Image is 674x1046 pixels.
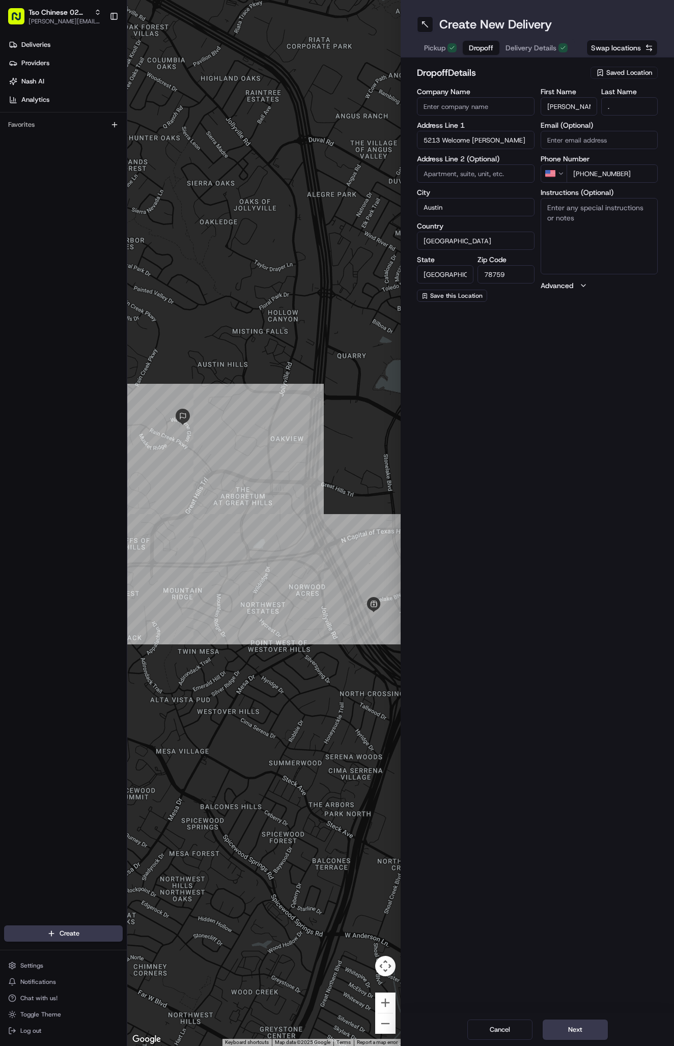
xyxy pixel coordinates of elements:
[82,223,167,242] a: 💻API Documentation
[4,975,123,989] button: Notifications
[4,1007,123,1022] button: Toggle Theme
[21,59,49,68] span: Providers
[29,17,101,25] button: [PERSON_NAME][EMAIL_ADDRESS][DOMAIN_NAME]
[4,73,127,90] a: Nash AI
[4,958,123,973] button: Settings
[469,43,493,53] span: Dropoff
[6,223,82,242] a: 📗Knowledge Base
[417,232,535,250] input: Enter country
[417,290,487,302] button: Save this Location
[541,122,658,129] label: Email (Optional)
[591,43,641,53] span: Swap locations
[417,155,535,162] label: Address Line 2 (Optional)
[541,155,658,162] label: Phone Number
[417,265,473,284] input: Enter state
[72,252,123,260] a: Powered byPylon
[417,164,535,183] input: Apartment, suite, unit, etc.
[173,100,185,112] button: Start new chat
[4,925,123,942] button: Create
[10,97,29,116] img: 1736555255976-a54dd68f-1ca7-489b-9aae-adbdc363a1c4
[4,117,123,133] div: Favorites
[541,131,658,149] input: Enter email address
[136,158,139,166] span: •
[20,962,43,970] span: Settings
[10,10,31,31] img: Nash
[225,1039,269,1046] button: Keyboard shortcuts
[10,176,26,195] img: Wisdom Oko
[4,4,105,29] button: Tso Chinese 02 Arbor[PERSON_NAME][EMAIL_ADDRESS][DOMAIN_NAME]
[4,991,123,1005] button: Chat with us!
[417,131,535,149] input: Enter address
[32,185,108,193] span: Wisdom [PERSON_NAME]
[478,256,534,263] label: Zip Code
[606,68,652,77] span: Saved Location
[601,88,658,95] label: Last Name
[10,41,185,57] p: Welcome 👋
[20,994,58,1002] span: Chat with us!
[60,929,79,938] span: Create
[543,1020,608,1040] button: Next
[96,228,163,238] span: API Documentation
[32,158,134,166] span: [PERSON_NAME] (Store Manager)
[142,158,162,166] span: [DATE]
[336,1039,351,1045] a: Terms (opens in new tab)
[506,43,556,53] span: Delivery Details
[46,97,167,107] div: Start new chat
[21,40,50,49] span: Deliveries
[21,95,49,104] span: Analytics
[116,185,137,193] span: [DATE]
[21,97,40,116] img: 8571987876998_91fb9ceb93ad5c398215_72.jpg
[26,66,168,76] input: Clear
[101,252,123,260] span: Pylon
[601,97,658,116] input: Enter last name
[110,185,114,193] span: •
[541,88,597,95] label: First Name
[10,132,68,140] div: Past conversations
[478,265,534,284] input: Enter zip code
[417,66,584,80] h2: dropoff Details
[20,186,29,194] img: 1736555255976-a54dd68f-1ca7-489b-9aae-adbdc363a1c4
[375,956,396,976] button: Map camera controls
[541,97,597,116] input: Enter first name
[4,92,127,108] a: Analytics
[541,280,658,291] button: Advanced
[586,40,658,56] button: Swap locations
[158,130,185,143] button: See all
[20,228,78,238] span: Knowledge Base
[567,164,658,183] input: Enter phone number
[417,97,535,116] input: Enter company name
[375,993,396,1013] button: Zoom in
[10,229,18,237] div: 📗
[591,66,658,80] button: Saved Location
[20,1010,61,1019] span: Toggle Theme
[541,280,573,291] label: Advanced
[20,978,56,986] span: Notifications
[417,189,535,196] label: City
[10,148,26,164] img: Antonia (Store Manager)
[417,222,535,230] label: Country
[20,1027,41,1035] span: Log out
[29,7,90,17] button: Tso Chinese 02 Arbor
[417,198,535,216] input: Enter city
[130,1033,163,1046] img: Google
[430,292,483,300] span: Save this Location
[21,77,44,86] span: Nash AI
[417,256,473,263] label: State
[4,55,127,71] a: Providers
[439,16,552,33] h1: Create New Delivery
[4,37,127,53] a: Deliveries
[375,1013,396,1034] button: Zoom out
[46,107,140,116] div: We're available if you need us!
[417,88,535,95] label: Company Name
[130,1033,163,1046] a: Open this area in Google Maps (opens a new window)
[357,1039,398,1045] a: Report a map error
[4,1024,123,1038] button: Log out
[541,189,658,196] label: Instructions (Optional)
[467,1020,532,1040] button: Cancel
[275,1039,330,1045] span: Map data ©2025 Google
[424,43,445,53] span: Pickup
[86,229,94,237] div: 💻
[417,122,535,129] label: Address Line 1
